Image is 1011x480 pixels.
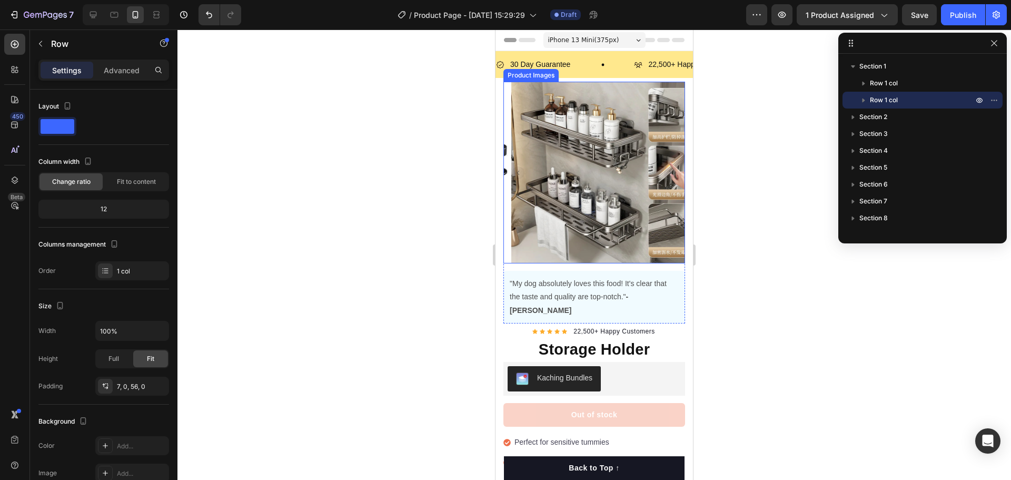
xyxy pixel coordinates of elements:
[911,11,928,19] span: Save
[52,177,91,187] span: Change ratio
[19,406,183,419] p: Perfect for sensitive tummies
[859,129,888,139] span: Section 3
[42,343,97,354] div: Kaching Bundles
[117,267,166,276] div: 1 col
[409,9,412,21] span: /
[38,468,57,478] div: Image
[859,213,888,223] span: Section 8
[73,433,124,444] div: Back to Top ↑
[950,9,976,21] div: Publish
[38,415,90,429] div: Background
[16,137,29,150] button: Carousel Back Arrow
[859,230,888,240] span: Section 9
[38,381,63,391] div: Padding
[38,354,58,364] div: Height
[8,308,190,333] h1: Storage Holder
[561,10,577,19] span: Draft
[859,145,888,156] span: Section 4
[902,4,937,25] button: Save
[859,196,887,207] span: Section 7
[4,4,78,25] button: 7
[78,297,160,307] p: 22,500+ Happy Customers
[495,30,693,480] iframe: Design area
[12,337,105,362] button: Kaching Bundles
[104,65,140,76] p: Advanced
[870,95,898,105] span: Row 1 col
[38,238,121,252] div: Columns management
[117,177,156,187] span: Fit to content
[52,65,82,76] p: Settings
[199,4,241,25] div: Undo/Redo
[38,100,74,114] div: Layout
[117,382,166,391] div: 7, 0, 56, 0
[859,162,887,173] span: Section 5
[96,321,168,340] input: Auto
[153,28,241,42] p: 22,500+ Happy Customers
[859,61,886,72] span: Section 1
[38,326,56,336] div: Width
[870,78,898,89] span: Row 1 col
[10,112,25,121] div: 450
[69,8,74,21] p: 7
[797,4,898,25] button: 1 product assigned
[117,469,166,478] div: Add...
[975,428,1000,454] div: Open Intercom Messenger
[76,380,122,391] div: Out of stock
[14,263,133,285] strong: -[PERSON_NAME]
[38,266,56,276] div: Order
[108,354,119,364] span: Full
[51,37,141,50] p: Row
[41,202,167,217] div: 12
[14,248,183,288] p: "My dog absolutely loves this food! It's clear that the taste and quality are top-notch."
[168,137,181,150] button: Carousel Next Arrow
[8,427,189,450] button: Back to Top ↑
[147,354,154,364] span: Fit
[859,112,887,122] span: Section 2
[38,155,94,169] div: Column width
[117,442,166,451] div: Add...
[8,374,190,397] button: Out of stock
[10,41,61,51] div: Product Images
[859,179,888,190] span: Section 6
[38,299,66,314] div: Size
[941,4,985,25] button: Publish
[806,9,874,21] span: 1 product assigned
[414,9,525,21] span: Product Page - [DATE] 15:29:29
[38,441,55,450] div: Color
[21,343,33,356] img: KachingBundles.png
[8,193,25,201] div: Beta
